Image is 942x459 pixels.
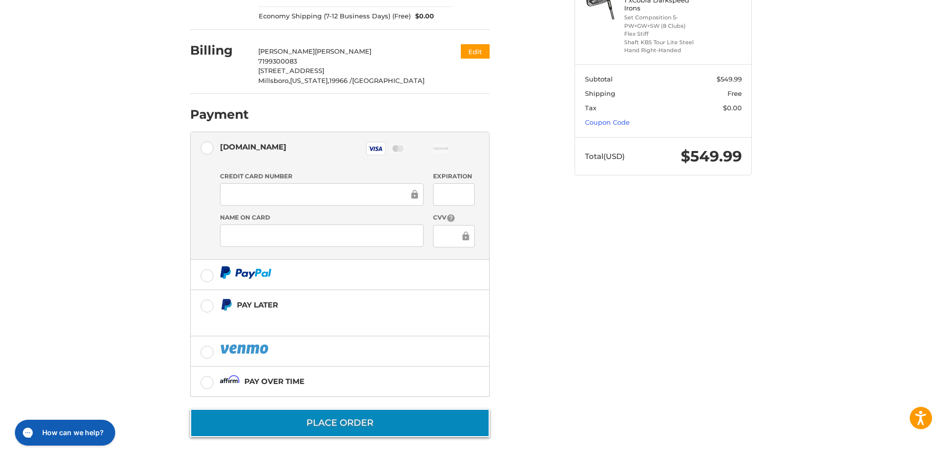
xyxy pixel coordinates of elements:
li: Shaft KBS Tour Lite Steel [624,38,700,47]
span: [US_STATE], [290,76,329,84]
span: $549.99 [681,147,742,165]
iframe: Gorgias live chat messenger [10,416,118,449]
li: Hand Right-Handed [624,46,700,55]
img: Pay Later icon [220,299,232,311]
span: [PERSON_NAME] [258,47,315,55]
span: $549.99 [717,75,742,83]
li: Flex Stiff [624,30,700,38]
span: Subtotal [585,75,613,83]
span: Tax [585,104,596,112]
span: 19966 / [329,76,352,84]
img: PayPal icon [220,266,272,279]
div: Pay Later [237,297,427,313]
span: Shipping [585,89,615,97]
label: Name on Card [220,213,424,222]
h2: Billing [190,43,248,58]
span: Economy Shipping (7-12 Business Days) (Free) [259,11,411,21]
img: Affirm icon [220,375,240,387]
img: PayPal icon [220,343,271,355]
label: CVV [433,213,474,223]
span: 7199300083 [258,57,297,65]
li: Set Composition 5-PW+GW+SW (8 Clubs) [624,13,700,30]
span: [STREET_ADDRESS] [258,67,324,75]
div: Pay over time [244,373,304,389]
span: $0.00 [411,11,435,21]
span: Millsboro, [258,76,290,84]
h2: Payment [190,107,249,122]
span: Free [727,89,742,97]
div: [DOMAIN_NAME] [220,139,287,155]
iframe: PayPal Message 1 [220,315,428,324]
a: Coupon Code [585,118,630,126]
span: Total (USD) [585,152,625,161]
span: $0.00 [723,104,742,112]
label: Credit Card Number [220,172,424,181]
button: Place Order [190,409,490,437]
label: Expiration [433,172,474,181]
button: Edit [461,44,490,59]
span: [GEOGRAPHIC_DATA] [352,76,425,84]
span: [PERSON_NAME] [315,47,371,55]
